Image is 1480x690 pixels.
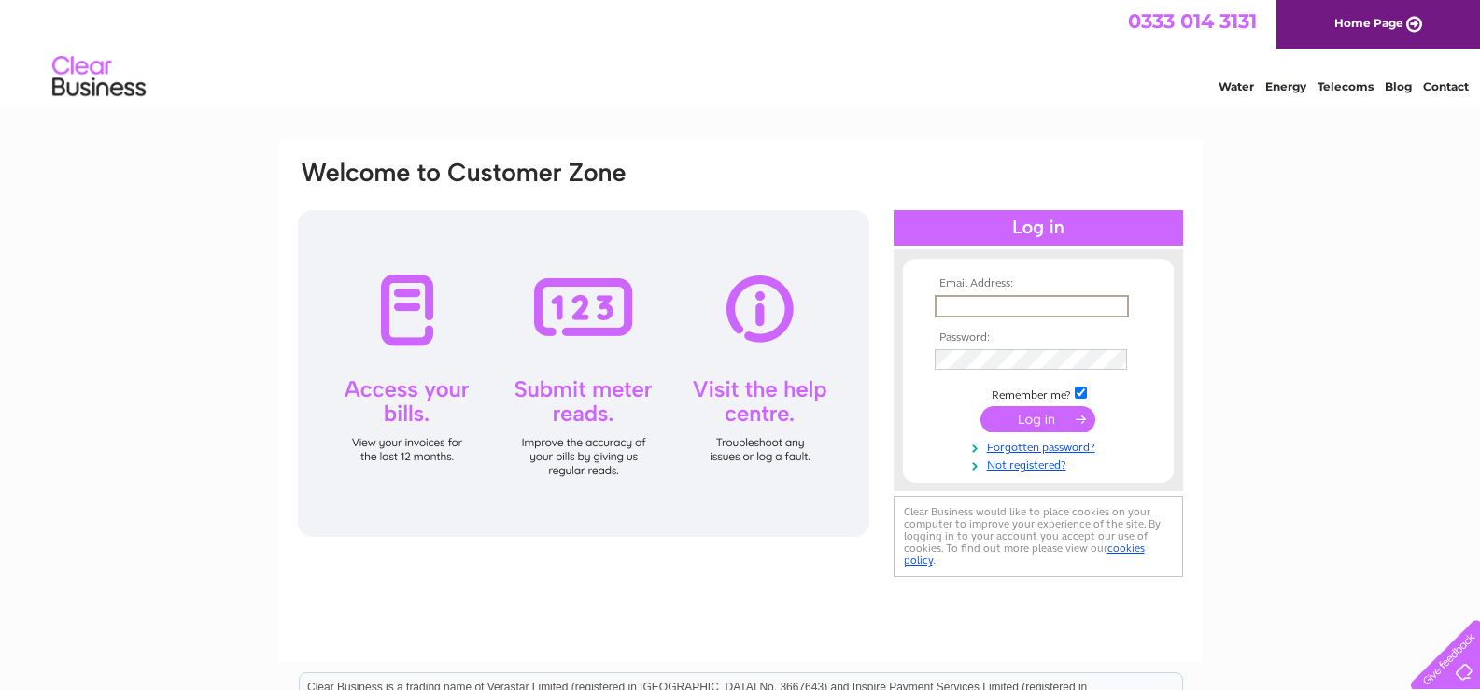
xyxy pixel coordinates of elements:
a: Telecoms [1318,79,1374,93]
th: Email Address: [930,277,1147,290]
a: Contact [1423,79,1469,93]
div: Clear Business is a trading name of Verastar Limited (registered in [GEOGRAPHIC_DATA] No. 3667643... [300,10,1182,91]
a: Not registered? [935,455,1147,472]
th: Password: [930,331,1147,345]
div: Clear Business would like to place cookies on your computer to improve your experience of the sit... [894,496,1183,577]
a: 0333 014 3131 [1128,9,1257,33]
a: Energy [1265,79,1306,93]
td: Remember me? [930,384,1147,402]
a: Forgotten password? [935,437,1147,455]
a: cookies policy [904,542,1145,567]
input: Submit [980,406,1095,432]
a: Blog [1385,79,1412,93]
img: logo.png [51,49,147,106]
a: Water [1219,79,1254,93]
